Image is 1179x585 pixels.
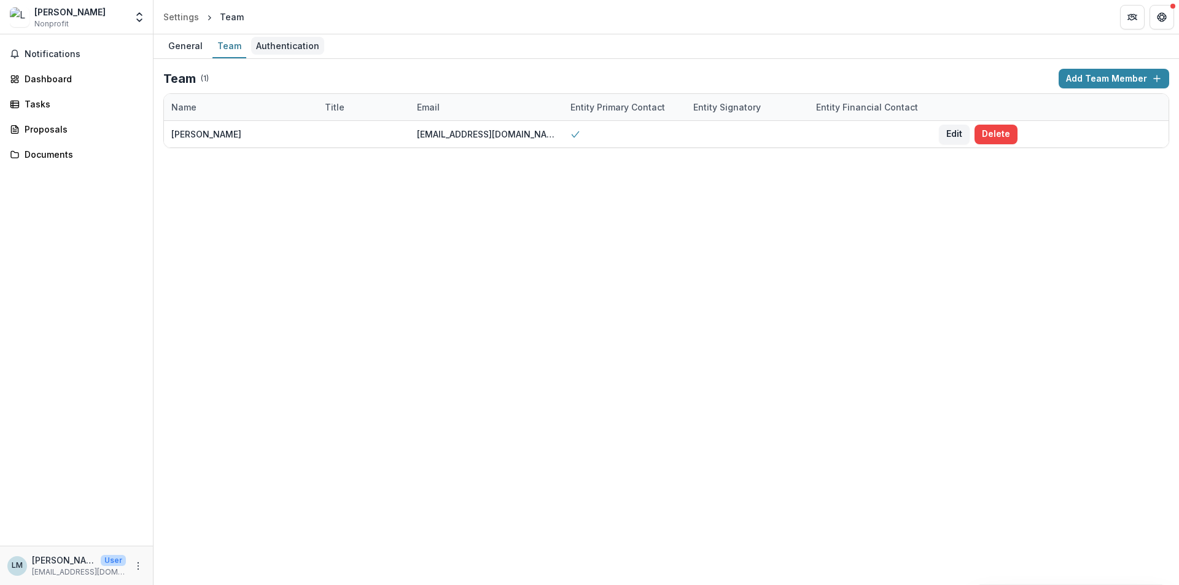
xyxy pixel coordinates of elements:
button: Delete [975,125,1018,144]
button: Partners [1120,5,1145,29]
p: [PERSON_NAME] [32,554,96,567]
div: Entity Financial Contact [809,94,932,120]
div: [PERSON_NAME] [171,128,241,141]
a: Proposals [5,119,148,139]
div: Name [164,101,204,114]
p: [EMAIL_ADDRESS][DOMAIN_NAME] [32,567,126,578]
div: Team [212,37,246,55]
div: Entity Primary Contact [563,101,672,114]
div: Name [164,94,317,120]
div: Authentication [251,37,324,55]
span: Nonprofit [34,18,69,29]
a: Tasks [5,94,148,114]
div: Entity Primary Contact [563,94,686,120]
div: Documents [25,148,138,161]
div: Dashboard [25,72,138,85]
div: [PERSON_NAME] [34,6,106,18]
a: Documents [5,144,148,165]
button: Add Team Member [1059,69,1169,88]
div: [EMAIL_ADDRESS][DOMAIN_NAME] [417,128,556,141]
a: Dashboard [5,69,148,89]
a: Settings [158,8,204,26]
button: Get Help [1150,5,1174,29]
a: Team [212,34,246,58]
div: General [163,37,208,55]
p: User [101,555,126,566]
div: Laura Olmedo Moreno [12,562,23,570]
div: Entity Signatory [686,101,768,114]
button: More [131,559,146,573]
h2: Team [163,71,196,86]
button: Edit [939,125,970,144]
a: Authentication [251,34,324,58]
div: Team [220,10,244,23]
div: Email [410,94,563,120]
span: Notifications [25,49,143,60]
img: Laura Olmedo Moreno [10,7,29,27]
button: Open entity switcher [131,5,148,29]
button: Notifications [5,44,148,64]
div: Entity Signatory [686,94,809,120]
div: Settings [163,10,199,23]
a: General [163,34,208,58]
div: Title [317,94,410,120]
div: Email [410,101,447,114]
div: Entity Financial Contact [809,101,925,114]
p: ( 1 ) [201,73,209,84]
div: Tasks [25,98,138,110]
div: Title [317,101,352,114]
nav: breadcrumb [158,8,249,26]
div: Proposals [25,123,138,136]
